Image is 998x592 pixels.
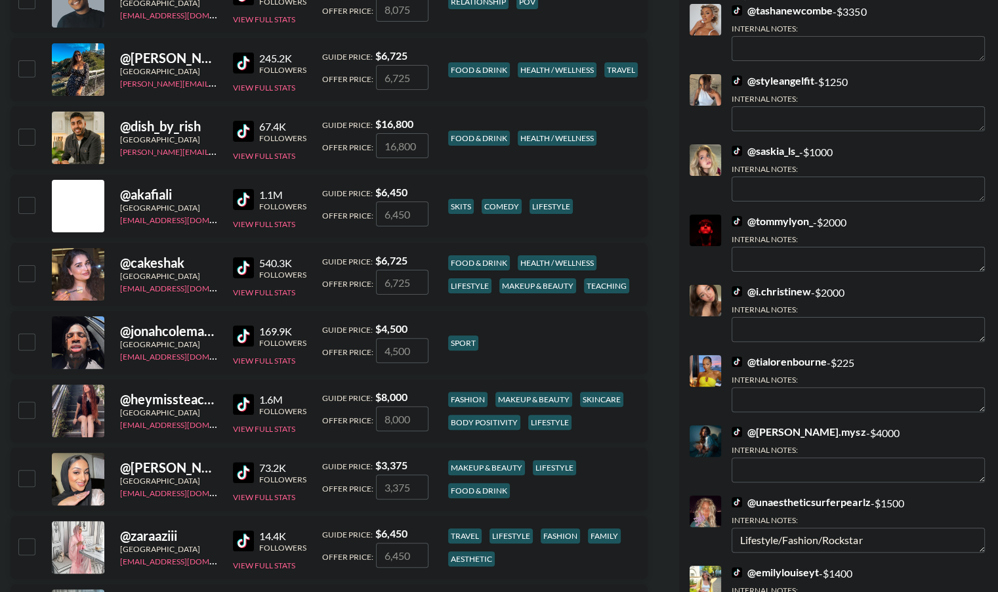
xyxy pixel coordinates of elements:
[580,392,623,407] div: skincare
[259,65,306,75] div: Followers
[375,459,407,471] strong: $ 3,375
[233,492,295,502] button: View Full Stats
[322,6,373,16] span: Offer Price:
[732,285,811,298] a: @i.christinew
[584,278,629,293] div: teaching
[322,325,373,335] span: Guide Price:
[322,393,373,403] span: Guide Price:
[732,496,870,509] a: @unaestheticsurferpearlz
[732,497,742,507] img: TikTok
[732,528,985,553] textarea: Lifestyle/Fashion/Rockstar
[233,83,295,93] button: View Full Stats
[259,188,306,201] div: 1.1M
[482,199,522,214] div: comedy
[120,544,217,554] div: [GEOGRAPHIC_DATA]
[732,445,985,455] div: Internal Notes:
[120,50,217,66] div: @ [PERSON_NAME]
[322,552,373,562] span: Offer Price:
[518,62,596,77] div: health / wellness
[259,406,306,416] div: Followers
[322,120,373,130] span: Guide Price:
[732,286,742,297] img: TikTok
[376,201,428,226] input: 6,450
[448,335,478,350] div: sport
[120,66,217,76] div: [GEOGRAPHIC_DATA]
[120,408,217,417] div: [GEOGRAPHIC_DATA]
[499,278,576,293] div: makeup & beauty
[448,483,510,498] div: food & drink
[322,530,373,539] span: Guide Price:
[732,427,742,437] img: TikTok
[732,4,833,17] a: @tashanewcombe
[259,475,306,484] div: Followers
[233,219,295,229] button: View Full Stats
[732,74,985,131] div: - $ 1250
[732,24,985,33] div: Internal Notes:
[732,305,985,314] div: Internal Notes:
[233,560,295,570] button: View Full Stats
[448,551,495,566] div: aesthetic
[375,117,413,130] strong: $ 16,800
[448,199,474,214] div: skits
[376,65,428,90] input: 6,725
[448,255,510,270] div: food & drink
[233,394,254,415] img: TikTok
[120,486,252,498] a: [EMAIL_ADDRESS][DOMAIN_NAME]
[120,476,217,486] div: [GEOGRAPHIC_DATA]
[533,460,576,475] div: lifestyle
[732,285,985,342] div: - $ 2000
[120,203,217,213] div: [GEOGRAPHIC_DATA]
[233,530,254,551] img: TikTok
[732,425,985,482] div: - $ 4000
[518,131,596,146] div: health / wellness
[448,460,525,475] div: makeup & beauty
[259,461,306,475] div: 73.2K
[732,94,985,104] div: Internal Notes:
[375,254,407,266] strong: $ 6,725
[732,567,742,578] img: TikTok
[120,391,217,408] div: @ heymissteacher
[528,415,572,430] div: lifestyle
[732,75,742,86] img: TikTok
[375,49,407,62] strong: $ 6,725
[732,144,799,158] a: @saskia_ls_
[322,142,373,152] span: Offer Price:
[732,355,985,412] div: - $ 225
[259,530,306,543] div: 14.4K
[233,462,254,483] img: TikTok
[120,135,217,144] div: [GEOGRAPHIC_DATA]
[732,74,814,87] a: @styleangelfit
[530,199,573,214] div: lifestyle
[233,326,254,347] img: TikTok
[732,215,985,272] div: - $ 2000
[120,349,252,362] a: [EMAIL_ADDRESS][DOMAIN_NAME]
[495,392,572,407] div: makeup & beauty
[376,270,428,295] input: 6,725
[375,322,407,335] strong: $ 4,500
[259,338,306,348] div: Followers
[322,74,373,84] span: Offer Price:
[732,164,985,174] div: Internal Notes:
[259,201,306,211] div: Followers
[120,76,314,89] a: [PERSON_NAME][EMAIL_ADDRESS][DOMAIN_NAME]
[732,4,985,61] div: - $ 3350
[732,355,827,368] a: @tialorenbourne
[541,528,580,543] div: fashion
[233,121,254,142] img: TikTok
[732,216,742,226] img: TikTok
[120,213,252,225] a: [EMAIL_ADDRESS][DOMAIN_NAME]
[518,255,596,270] div: health / wellness
[588,528,621,543] div: family
[448,278,491,293] div: lifestyle
[376,338,428,363] input: 4,500
[233,189,254,210] img: TikTok
[259,52,306,65] div: 245.2K
[233,14,295,24] button: View Full Stats
[375,391,407,403] strong: $ 8,000
[376,133,428,158] input: 16,800
[120,417,252,430] a: [EMAIL_ADDRESS][DOMAIN_NAME]
[732,375,985,385] div: Internal Notes:
[448,528,482,543] div: travel
[120,339,217,349] div: [GEOGRAPHIC_DATA]
[233,151,295,161] button: View Full Stats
